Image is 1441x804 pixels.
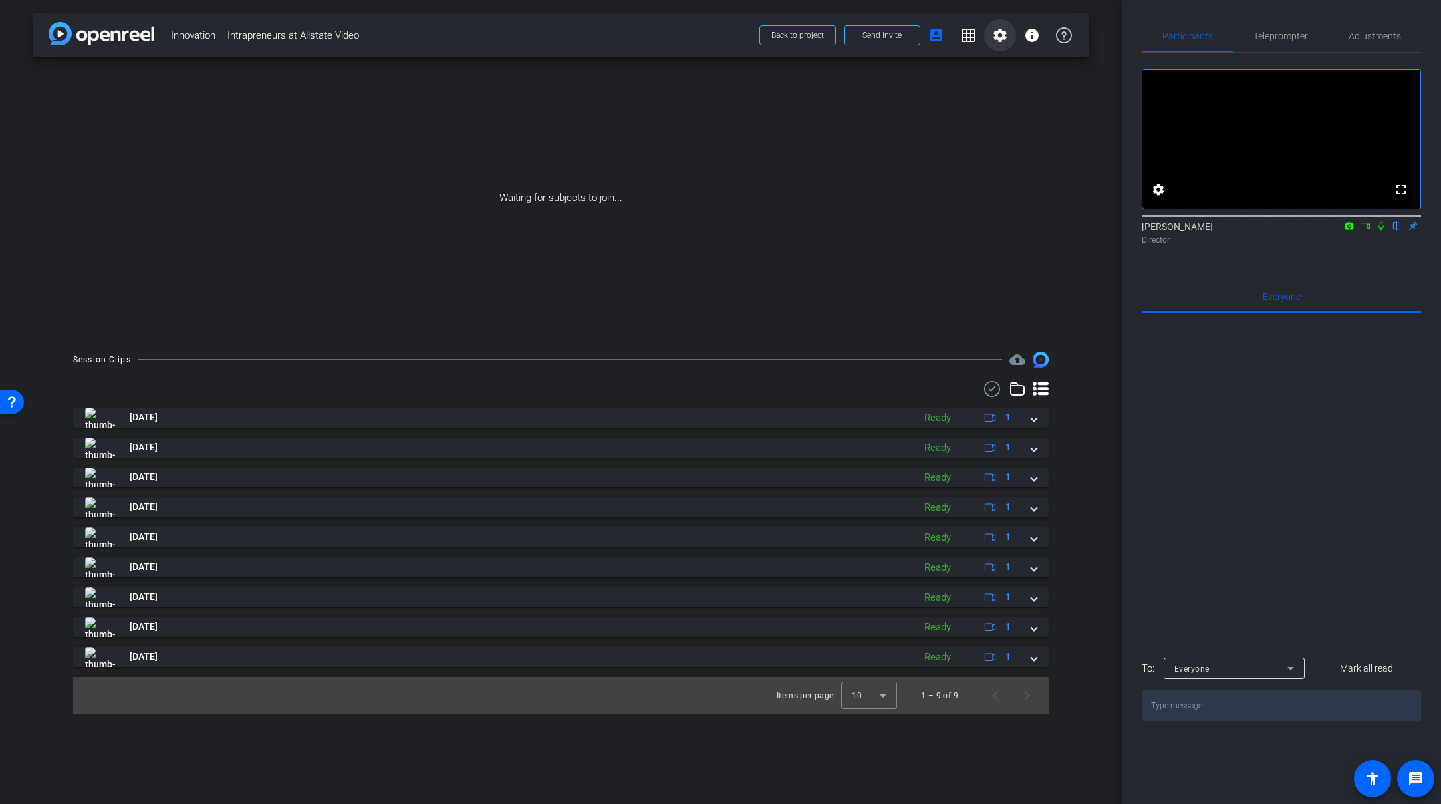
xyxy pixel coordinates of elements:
div: Items per page: [777,689,836,702]
div: Ready [918,590,958,605]
div: Ready [918,650,958,665]
div: Session Clips [73,353,131,366]
span: [DATE] [130,620,158,634]
span: [DATE] [130,590,158,604]
span: Teleprompter [1253,31,1308,41]
span: 1 [1005,620,1011,634]
img: thumb-nail [85,617,115,637]
img: app-logo [49,22,154,45]
mat-icon: grid_on [960,27,976,43]
img: thumb-nail [85,587,115,607]
div: Director [1142,234,1421,246]
span: [DATE] [130,530,158,544]
mat-icon: settings [992,27,1008,43]
mat-expansion-panel-header: thumb-nail[DATE]Ready1 [73,617,1049,637]
span: 1 [1005,530,1011,544]
mat-icon: cloud_upload [1009,352,1025,368]
img: thumb-nail [85,647,115,667]
div: Ready [918,500,958,515]
span: Mark all read [1340,662,1393,676]
span: Send invite [862,30,902,41]
button: Previous page [980,680,1011,712]
mat-expansion-panel-header: thumb-nail[DATE]Ready1 [73,587,1049,607]
mat-icon: account_box [928,27,944,43]
div: Waiting for subjects to join... [33,57,1089,338]
mat-expansion-panel-header: thumb-nail[DATE]Ready1 [73,468,1049,487]
mat-expansion-panel-header: thumb-nail[DATE]Ready1 [73,497,1049,517]
span: Everyone [1263,292,1301,301]
span: [DATE] [130,500,158,514]
span: Adjustments [1349,31,1401,41]
img: thumb-nail [85,557,115,577]
span: 1 [1005,560,1011,574]
div: Ready [918,530,958,545]
mat-expansion-panel-header: thumb-nail[DATE]Ready1 [73,527,1049,547]
mat-icon: settings [1150,182,1166,198]
span: 1 [1005,470,1011,484]
mat-expansion-panel-header: thumb-nail[DATE]Ready1 [73,647,1049,667]
button: Mark all read [1313,656,1422,680]
div: Ready [918,410,958,426]
div: Ready [918,470,958,485]
div: Ready [918,620,958,635]
mat-icon: fullscreen [1393,182,1409,198]
div: Ready [918,440,958,456]
mat-expansion-panel-header: thumb-nail[DATE]Ready1 [73,557,1049,577]
span: Everyone [1174,664,1210,674]
button: Back to project [759,25,836,45]
span: 1 [1005,500,1011,514]
img: thumb-nail [85,468,115,487]
div: [PERSON_NAME] [1142,220,1421,246]
img: Session clips [1033,352,1049,368]
span: [DATE] [130,440,158,454]
mat-icon: accessibility [1365,771,1380,787]
span: [DATE] [130,410,158,424]
mat-icon: flip [1389,219,1405,231]
span: 1 [1005,440,1011,454]
div: Ready [918,560,958,575]
span: 1 [1005,410,1011,424]
span: Back to project [771,31,824,40]
span: 1 [1005,650,1011,664]
span: 1 [1005,590,1011,604]
img: thumb-nail [85,497,115,517]
img: thumb-nail [85,527,115,547]
mat-expansion-panel-header: thumb-nail[DATE]Ready1 [73,438,1049,458]
span: Participants [1162,31,1213,41]
mat-icon: message [1408,771,1424,787]
img: thumb-nail [85,408,115,428]
div: To: [1142,661,1154,676]
button: Next page [1011,680,1043,712]
span: [DATE] [130,560,158,574]
span: [DATE] [130,650,158,664]
span: [DATE] [130,470,158,484]
mat-icon: info [1024,27,1040,43]
button: Send invite [844,25,920,45]
div: 1 – 9 of 9 [921,689,958,702]
img: thumb-nail [85,438,115,458]
span: Destinations for your clips [1009,352,1025,368]
span: Innovation – Intrapreneurs at Allstate Video [171,22,751,49]
mat-expansion-panel-header: thumb-nail[DATE]Ready1 [73,408,1049,428]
